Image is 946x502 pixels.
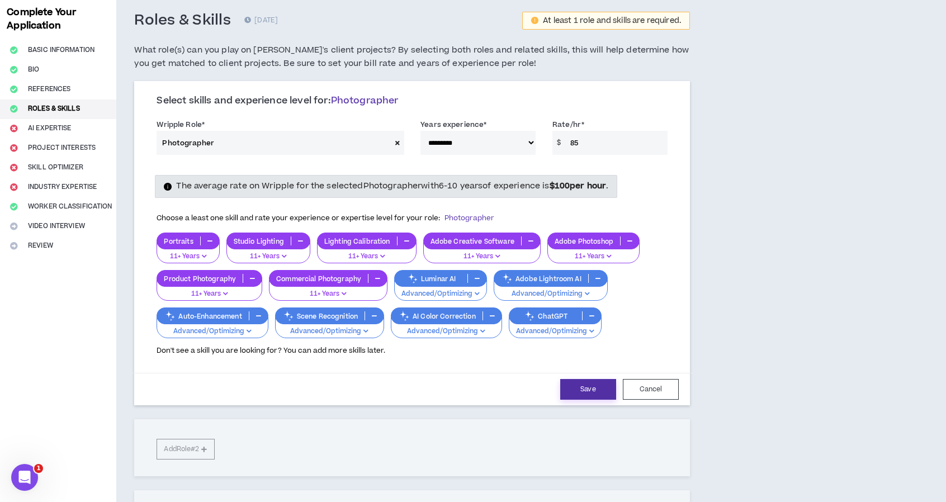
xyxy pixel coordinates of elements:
[550,180,607,192] strong: $ 100 per hour
[164,252,212,262] p: 11+ Years
[424,237,521,245] p: Adobe Creative Software
[401,289,480,299] p: Advanced/Optimizing
[555,252,632,262] p: 11+ Years
[34,464,43,473] span: 1
[547,242,640,263] button: 11+ Years
[331,94,399,107] span: Photographer
[134,11,231,30] h3: Roles & Skills
[164,183,172,191] span: info-circle
[516,326,594,337] p: Advanced/Optimizing
[509,317,602,338] button: Advanced/Optimizing
[324,252,409,262] p: 11+ Years
[157,345,385,356] span: Don't see a skill you are looking for? You can add more skills later.
[317,242,417,263] button: 11+ Years
[565,131,668,155] input: Ex. $75
[157,213,494,223] span: Choose a least one skill and rate your experience or expertise level for your role:
[560,379,616,400] button: Save
[157,274,243,283] p: Product Photography
[157,280,262,301] button: 11+ Years
[394,280,487,301] button: Advanced/Optimizing
[623,379,679,400] button: Cancel
[398,326,495,337] p: Advanced/Optimizing
[164,326,261,337] p: Advanced/Optimizing
[275,317,384,338] button: Advanced/Optimizing
[543,17,681,25] div: At least 1 role and skills are required.
[318,237,397,245] p: Lighting Calibration
[134,44,690,70] h5: What role(s) can you play on [PERSON_NAME]'s client projects? By selecting both roles and related...
[244,15,278,26] p: [DATE]
[276,289,380,299] p: 11+ Years
[444,213,494,223] span: Photographer
[227,237,291,245] p: Studio Lighting
[157,94,398,107] span: Select skills and experience level for:
[494,274,588,283] p: Adobe Lightroom AI
[391,312,483,320] p: AI Color Correction
[157,312,248,320] p: Auto-Enhancement
[494,280,608,301] button: Advanced/Optimizing
[176,180,608,192] span: The average rate on Wripple for the selected Photographer with 6-10 years of experience is .
[395,274,467,283] p: Luminar AI
[11,464,38,491] iframe: Intercom live chat
[423,242,541,263] button: 11+ Years
[431,252,533,262] p: 11+ Years
[157,116,205,134] label: Wripple Role
[282,326,377,337] p: Advanced/Optimizing
[164,289,255,299] p: 11+ Years
[157,242,219,263] button: 11+ Years
[548,237,620,245] p: Adobe Photoshop
[552,116,584,134] label: Rate/hr
[157,131,391,155] input: (e.g. User Experience, Visual & UI, Technical PM, etc.)
[552,131,565,155] span: $
[276,312,365,320] p: Scene Recognition
[2,6,114,32] h3: Complete Your Application
[269,274,368,283] p: Commercial Photography
[391,317,502,338] button: Advanced/Optimizing
[269,280,387,301] button: 11+ Years
[157,237,200,245] p: Portraits
[226,242,310,263] button: 11+ Years
[509,312,582,320] p: ChatGPT
[531,17,538,24] span: exclamation-circle
[157,317,268,338] button: Advanced/Optimizing
[420,116,486,134] label: Years experience
[234,252,303,262] p: 11+ Years
[501,289,600,299] p: Advanced/Optimizing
